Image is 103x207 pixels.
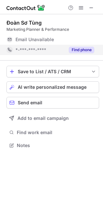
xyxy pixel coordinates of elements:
[6,19,42,26] div: Đoàn Sơ Tùng
[18,69,88,74] div: Save to List / ATS / CRM
[17,130,97,135] span: Find work email
[6,27,99,32] div: Marketing Planner & Performance
[6,141,99,150] button: Notes
[6,4,45,12] img: ContactOut v5.3.10
[17,116,69,121] span: Add to email campaign
[6,81,99,93] button: AI write personalized message
[6,112,99,124] button: Add to email campaign
[6,128,99,137] button: Find work email
[18,85,87,90] span: AI write personalized message
[15,37,54,42] span: Email Unavailable
[6,97,99,109] button: Send email
[69,47,94,53] button: Reveal Button
[18,100,42,105] span: Send email
[6,66,99,77] button: save-profile-one-click
[17,143,97,148] span: Notes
